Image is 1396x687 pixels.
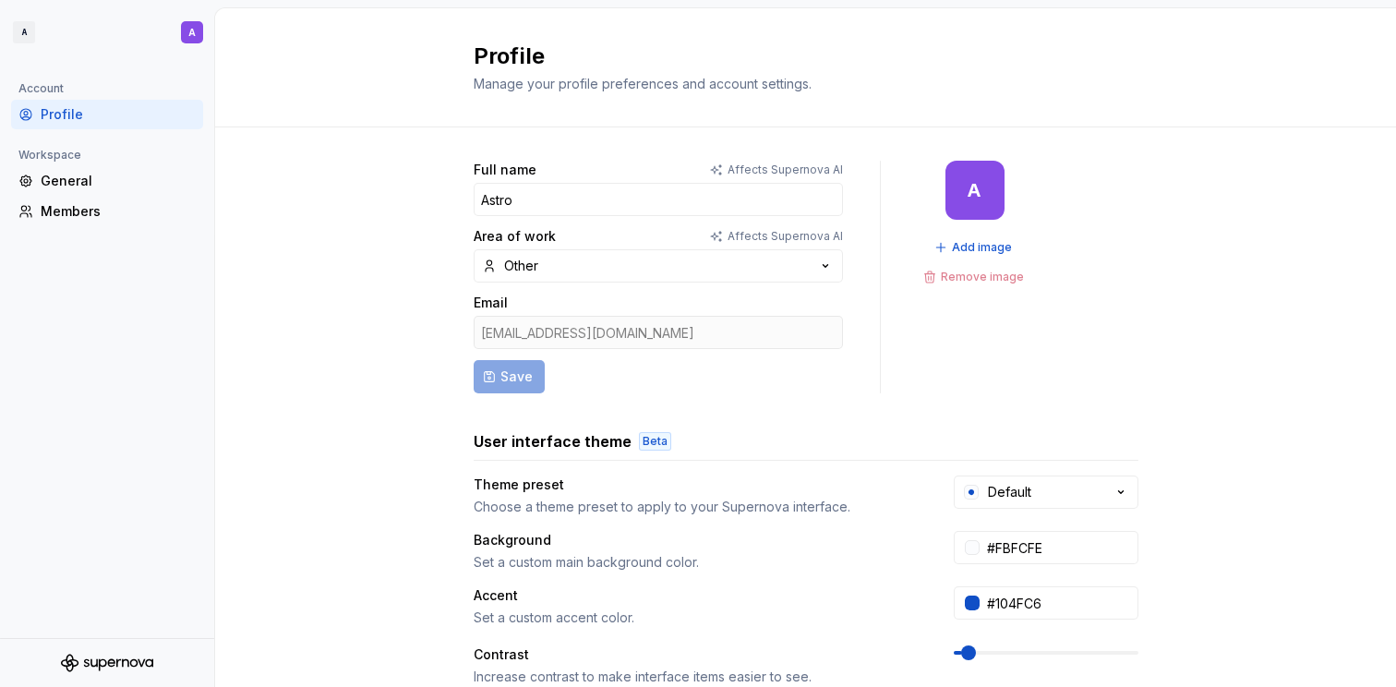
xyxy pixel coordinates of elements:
a: General [11,166,203,196]
a: Members [11,197,203,226]
div: Workspace [11,144,89,166]
input: #104FC6 [980,586,1138,620]
span: Add image [952,240,1012,255]
div: Other [504,257,538,275]
div: A [13,21,35,43]
div: Theme preset [474,476,921,494]
p: Affects Supernova AI [728,229,843,244]
div: Beta [639,432,671,451]
div: Increase contrast to make interface items easier to see. [474,668,921,686]
input: #FFFFFF [980,531,1138,564]
h2: Profile [474,42,1116,71]
label: Email [474,294,508,312]
div: A [968,183,981,198]
p: Affects Supernova AI [728,163,843,177]
div: A [188,25,196,40]
span: Manage your profile preferences and account settings. [474,76,812,91]
label: Full name [474,161,536,179]
svg: Supernova Logo [61,654,153,672]
h3: User interface theme [474,430,632,452]
div: Account [11,78,71,100]
button: Default [954,476,1138,509]
div: Set a custom main background color. [474,553,921,572]
div: Background [474,531,921,549]
button: Add image [929,235,1020,260]
div: Profile [41,105,196,124]
div: Choose a theme preset to apply to your Supernova interface. [474,498,921,516]
div: Accent [474,586,921,605]
div: General [41,172,196,190]
a: Profile [11,100,203,129]
div: Members [41,202,196,221]
div: Set a custom accent color. [474,609,921,627]
div: Contrast [474,645,921,664]
div: Default [988,483,1031,501]
button: AA [4,12,211,53]
label: Area of work [474,227,556,246]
